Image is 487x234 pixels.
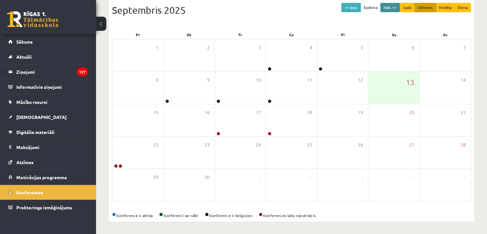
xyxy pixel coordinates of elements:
div: Konference ir aktīva Konferenci var sākt Konference ir beigusies Konferences laiks nav atnācis [112,213,471,218]
span: 21 [461,109,466,116]
a: Digitālie materiāli [8,125,88,139]
a: Maksājumi [8,140,88,155]
div: Pi [317,30,369,39]
span: Sākums [16,39,33,45]
a: Konferences [8,185,88,200]
span: 5 [361,44,363,51]
span: 4 [412,174,414,181]
span: 1 [258,174,261,181]
a: Proktoringa izmēģinājums [8,200,88,215]
span: 19 [358,109,363,116]
span: 26 [358,141,363,148]
span: Motivācijas programma [16,174,67,180]
button: Nāk. >> [380,3,400,12]
div: Tr [215,30,266,39]
span: 9 [207,77,210,84]
span: 16 [205,109,210,116]
span: 29 [153,174,158,181]
span: Atzīmes [16,159,34,165]
div: Sv [420,30,471,39]
button: Šodiena [361,3,381,12]
span: 6 [412,44,414,51]
div: Pr [112,30,163,39]
div: Ot [163,30,215,39]
a: Motivācijas programma [8,170,88,185]
a: Informatīvie ziņojumi [8,79,88,94]
a: [DEMOGRAPHIC_DATA] [8,110,88,124]
span: 4 [309,44,312,51]
span: 24 [256,141,261,148]
span: 20 [409,109,414,116]
div: Se [369,30,420,39]
a: Sākums [8,34,88,49]
button: Mēnesis [415,3,436,12]
span: [DEMOGRAPHIC_DATA] [16,114,67,120]
a: Mācību resursi [8,95,88,109]
button: << Iepr. [341,3,361,12]
span: 7 [463,44,466,51]
span: 10 [256,77,261,84]
span: 15 [153,109,158,116]
button: Diena [454,3,471,12]
div: Ce [266,30,317,39]
span: Digitālie materiāli [16,129,54,135]
span: Mācību resursi [16,99,47,105]
span: Proktoringa izmēģinājums [16,205,72,210]
legend: Ziņojumi [16,64,88,79]
span: Konferences [16,189,43,195]
span: Aktuāli [16,54,32,60]
span: 17 [256,109,261,116]
span: 1 [156,44,158,51]
span: 2 [207,44,210,51]
span: 23 [205,141,210,148]
span: 11 [307,77,312,84]
span: 25 [307,141,312,148]
span: 3 [361,174,363,181]
legend: Maksājumi [16,140,88,155]
div: Septembris 2025 [112,3,471,17]
a: Atzīmes [8,155,88,170]
span: 2 [309,174,312,181]
span: 5 [463,174,466,181]
legend: Informatīvie ziņojumi [16,79,88,94]
button: Nedēļa [436,3,455,12]
span: 22 [153,141,158,148]
span: 12 [358,77,363,84]
span: 8 [156,77,158,84]
span: 3 [258,44,261,51]
button: Gads [400,3,415,12]
a: Aktuāli [8,49,88,64]
span: 13 [406,77,414,88]
span: 28 [461,141,466,148]
a: Rīgas 1. Tālmācības vidusskola [7,11,58,27]
i: 127 [77,68,88,76]
span: 14 [461,77,466,84]
span: 27 [409,141,414,148]
a: Ziņojumi127 [8,64,88,79]
span: 18 [307,109,312,116]
span: 30 [205,174,210,181]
